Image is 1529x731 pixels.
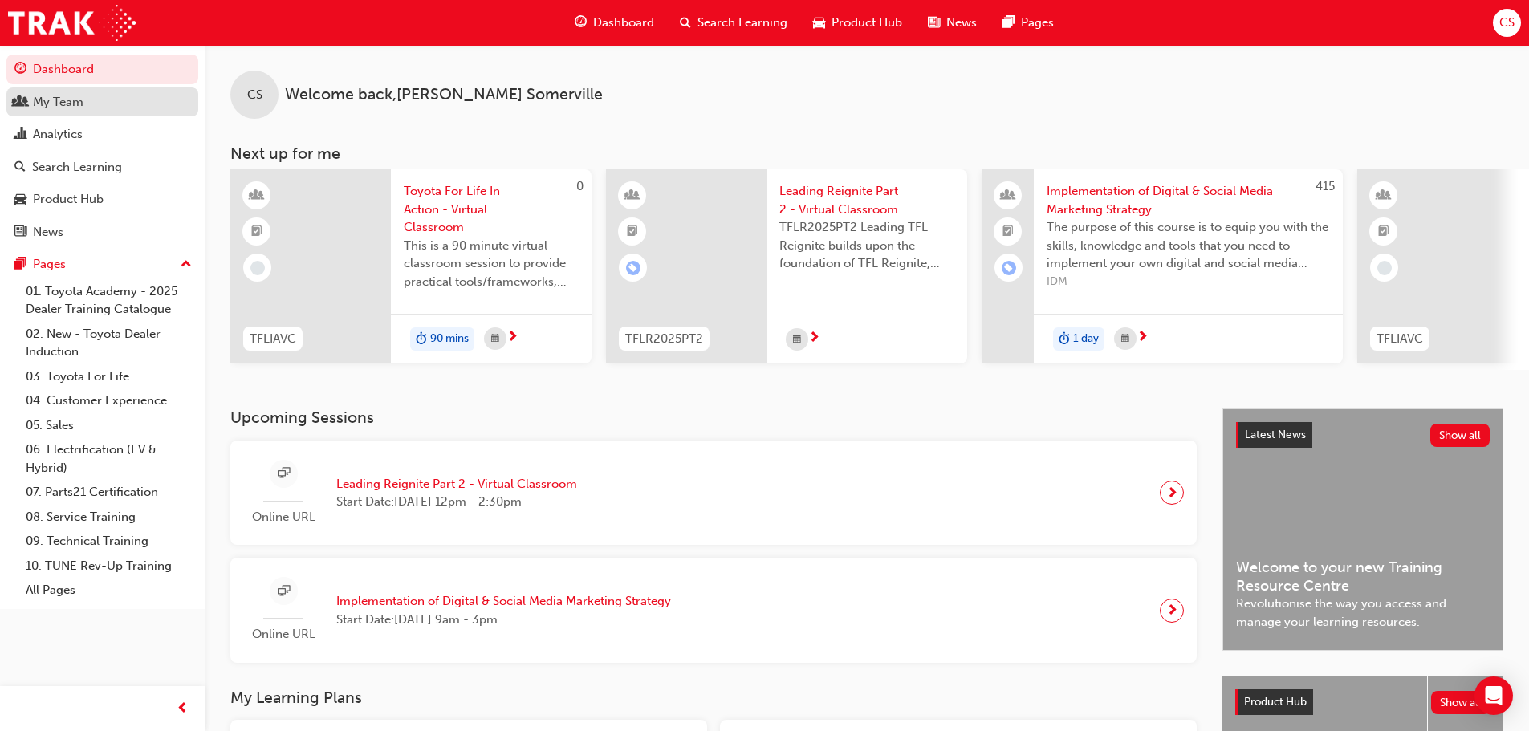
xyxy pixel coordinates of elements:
span: next-icon [1166,599,1178,622]
span: 415 [1316,179,1335,193]
a: TFLR2025PT2Leading Reignite Part 2 - Virtual ClassroomTFLR2025PT2 Leading TFL Reignite builds upo... [606,169,967,363]
span: Toyota For Life In Action - Virtual Classroom [404,182,579,237]
span: guage-icon [14,63,26,77]
span: people-icon [1002,185,1014,206]
a: pages-iconPages [990,6,1067,39]
span: Latest News [1245,428,1306,441]
div: Product Hub [33,190,104,209]
a: 05. Sales [19,413,198,438]
span: TFLIAVC [1377,330,1423,348]
span: guage-icon [575,13,587,33]
a: 07. Parts21 Certification [19,480,198,505]
span: Welcome to your new Training Resource Centre [1236,558,1490,595]
a: 0TFLIAVCToyota For Life In Action - Virtual ClassroomThis is a 90 minute virtual classroom sessio... [230,169,592,363]
div: Pages [33,255,66,274]
a: 03. Toyota For Life [19,364,198,389]
div: My Team [33,93,83,112]
a: 10. TUNE Rev-Up Training [19,554,198,579]
span: Revolutionise the way you access and manage your learning resources. [1236,595,1490,631]
span: Dashboard [593,14,654,32]
button: Show all [1430,424,1490,447]
span: booktick-icon [1002,221,1014,242]
span: IDM [1047,273,1330,291]
span: chart-icon [14,128,26,142]
a: Online URLLeading Reignite Part 2 - Virtual ClassroomStart Date:[DATE] 12pm - 2:30pm [243,453,1184,533]
span: next-icon [506,331,518,345]
span: people-icon [14,95,26,110]
span: Welcome back , [PERSON_NAME] Somerville [285,86,603,104]
a: Latest NewsShow all [1236,422,1490,448]
a: 02. New - Toyota Dealer Induction [19,322,198,364]
span: Implementation of Digital & Social Media Marketing Strategy [1047,182,1330,218]
span: CS [247,86,262,104]
span: TFLIAVC [250,330,296,348]
div: News [33,223,63,242]
img: Trak [8,5,136,41]
span: calendar-icon [1121,329,1129,349]
a: news-iconNews [915,6,990,39]
span: Product Hub [1244,695,1307,709]
a: Online URLImplementation of Digital & Social Media Marketing StrategyStart Date:[DATE] 9am - 3pm [243,571,1184,650]
span: next-icon [1137,331,1149,345]
button: Pages [6,250,198,279]
button: CS [1493,9,1521,37]
span: next-icon [808,331,820,346]
span: Online URL [243,508,323,526]
span: booktick-icon [251,221,262,242]
span: pages-icon [1002,13,1015,33]
a: 415Implementation of Digital & Social Media Marketing StrategyThe purpose of this course is to eq... [982,169,1343,363]
span: The purpose of this course is to equip you with the skills, knowledge and tools that you need to ... [1047,218,1330,273]
div: Open Intercom Messenger [1474,676,1513,715]
a: search-iconSearch Learning [667,6,800,39]
h3: Upcoming Sessions [230,408,1197,427]
a: All Pages [19,578,198,603]
span: booktick-icon [627,221,638,242]
span: search-icon [680,13,691,33]
span: sessionType_ONLINE_URL-icon [278,464,290,484]
span: up-icon [181,254,192,275]
a: 09. Technical Training [19,529,198,554]
button: DashboardMy TeamAnalyticsSearch LearningProduct HubNews [6,51,198,250]
span: Online URL [243,625,323,644]
span: Implementation of Digital & Social Media Marketing Strategy [336,592,671,611]
a: Analytics [6,120,198,149]
span: car-icon [813,13,825,33]
span: news-icon [928,13,940,33]
span: CS [1499,14,1515,32]
span: learningRecordVerb_ENROLL-icon [626,261,640,275]
span: TFLR2025PT2 Leading TFL Reignite builds upon the foundation of TFL Reignite, reaffirming our comm... [779,218,954,273]
a: 04. Customer Experience [19,388,198,413]
a: My Team [6,87,198,117]
a: Dashboard [6,55,198,84]
span: Product Hub [832,14,902,32]
span: 1 day [1073,330,1099,348]
span: Pages [1021,14,1054,32]
a: car-iconProduct Hub [800,6,915,39]
span: sessionType_ONLINE_URL-icon [278,582,290,602]
span: learningResourceType_INSTRUCTOR_LED-icon [251,185,262,206]
span: Start Date: [DATE] 12pm - 2:30pm [336,493,577,511]
a: Latest NewsShow allWelcome to your new Training Resource CentreRevolutionise the way you access a... [1222,408,1503,651]
a: guage-iconDashboard [562,6,667,39]
span: Start Date: [DATE] 9am - 3pm [336,611,671,629]
a: Product HubShow all [1235,689,1490,715]
span: Leading Reignite Part 2 - Virtual Classroom [779,182,954,218]
span: learningRecordVerb_ENROLL-icon [1002,261,1016,275]
span: News [946,14,977,32]
a: 08. Service Training [19,505,198,530]
span: car-icon [14,193,26,207]
span: learningResourceType_INSTRUCTOR_LED-icon [627,185,638,206]
a: Search Learning [6,152,198,182]
span: 90 mins [430,330,469,348]
a: News [6,217,198,247]
span: duration-icon [416,329,427,350]
a: 06. Electrification (EV & Hybrid) [19,437,198,480]
span: calendar-icon [793,330,801,350]
span: prev-icon [177,699,189,719]
h3: Next up for me [205,144,1529,163]
span: calendar-icon [491,329,499,349]
span: duration-icon [1059,329,1070,350]
span: TFLR2025PT2 [625,330,703,348]
div: Search Learning [32,158,122,177]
